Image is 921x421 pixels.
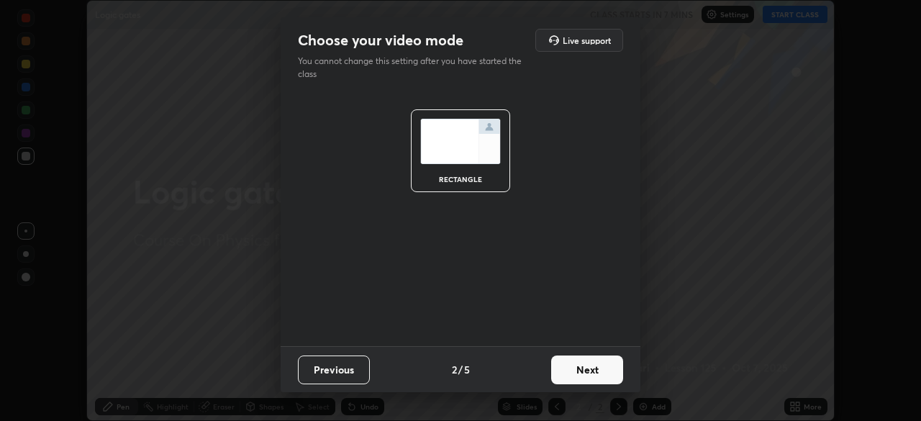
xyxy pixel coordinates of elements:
[458,362,463,377] h4: /
[298,356,370,384] button: Previous
[432,176,489,183] div: rectangle
[452,362,457,377] h4: 2
[551,356,623,384] button: Next
[420,119,501,164] img: normalScreenIcon.ae25ed63.svg
[563,36,611,45] h5: Live support
[464,362,470,377] h4: 5
[298,55,531,81] p: You cannot change this setting after you have started the class
[298,31,463,50] h2: Choose your video mode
